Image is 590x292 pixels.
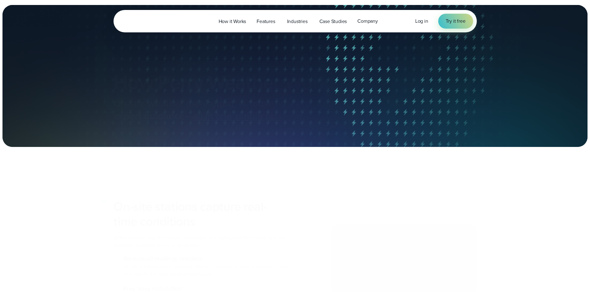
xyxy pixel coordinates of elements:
[213,15,252,28] a: How it Works
[287,18,308,25] span: Industries
[319,18,347,25] span: Case Studies
[446,17,466,25] span: Try it free
[415,17,428,25] a: Log in
[219,18,246,25] span: How it Works
[257,18,275,25] span: Features
[314,15,352,28] a: Case Studies
[357,17,378,25] span: Company
[438,14,473,29] a: Try it free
